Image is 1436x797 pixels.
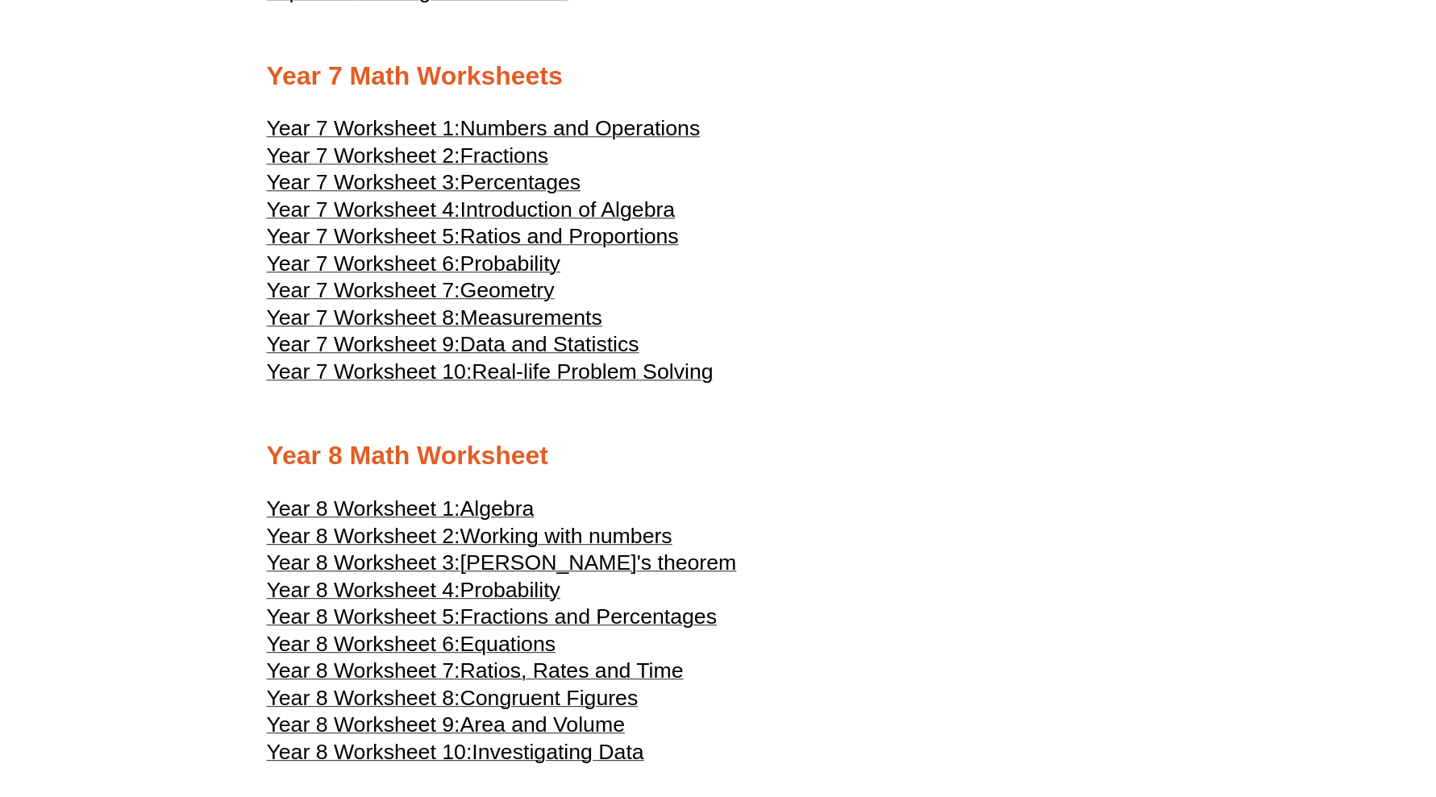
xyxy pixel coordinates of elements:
[460,305,602,330] span: Measurements
[267,123,701,139] a: Year 7 Worksheet 1:Numbers and Operations
[460,332,639,356] span: Data and Statistics
[267,305,460,330] span: Year 7 Worksheet 8:
[472,740,643,764] span: Investigating Data
[267,740,472,764] span: Year 8 Worksheet 10:
[460,197,676,222] span: Introduction of Algebra
[267,205,676,221] a: Year 7 Worksheet 4:Introduction of Algebra
[460,686,639,710] span: Congruent Figures
[267,177,581,193] a: Year 7 Worksheet 3:Percentages
[460,524,672,548] span: Working with numbers
[267,639,556,655] a: Year 8 Worksheet 6:Equations
[267,531,672,547] a: Year 8 Worksheet 2:Working with numbers
[460,550,737,575] span: [PERSON_NAME]'s theorem
[267,60,1170,93] h2: Year 7 Math Worksheets
[267,585,561,601] a: Year 8 Worksheet 4:Probability
[267,231,679,247] a: Year 7 Worksheet 5:Ratios and Proportions
[267,285,555,301] a: Year 7 Worksheet 7:Geometry
[460,496,535,521] span: Algebra
[267,720,626,736] a: Year 8 Worksheet 9:Area and Volume
[267,259,561,275] a: Year 7 Worksheet 6:Probability
[267,747,644,763] a: Year 8 Worksheet 10:Investigating Data
[267,143,460,168] span: Year 7 Worksheet 2:
[460,251,560,276] span: Probability
[267,367,714,383] a: Year 7 Worksheet 10:Real-life Problem Solving
[460,224,679,248] span: Ratios and Proportions
[267,686,460,710] span: Year 8 Worksheet 8:
[267,496,460,521] span: Year 8 Worksheet 1:
[267,170,460,194] span: Year 7 Worksheet 3:
[267,666,684,682] a: Year 8 Worksheet 7:Ratios, Rates and Time
[267,632,460,656] span: Year 8 Worksheet 6:
[460,278,555,302] span: Geometry
[267,251,460,276] span: Year 7 Worksheet 6:
[267,604,460,629] span: Year 8 Worksheet 5:
[267,550,460,575] span: Year 8 Worksheet 3:
[460,143,549,168] span: Fractions
[1355,720,1436,797] iframe: Chat Widget
[267,339,639,355] a: Year 7 Worksheet 9:Data and Statistics
[460,604,718,629] span: Fractions and Percentages
[267,313,602,329] a: Year 7 Worksheet 8:Measurements
[460,116,701,140] span: Numbers and Operations
[460,712,626,737] span: Area and Volume
[460,170,581,194] span: Percentages
[460,578,560,602] span: Probability
[267,359,472,384] span: Year 7 Worksheet 10:
[267,197,460,222] span: Year 7 Worksheet 4:
[267,578,460,602] span: Year 8 Worksheet 4:
[472,359,713,384] span: Real-life Problem Solving
[267,224,460,248] span: Year 7 Worksheet 5:
[460,658,684,683] span: Ratios, Rates and Time
[267,151,549,167] a: Year 7 Worksheet 2:Fractions
[267,712,460,737] span: Year 8 Worksheet 9:
[267,278,460,302] span: Year 7 Worksheet 7:
[267,693,639,709] a: Year 8 Worksheet 8:Congruent Figures
[267,558,737,574] a: Year 8 Worksheet 3:[PERSON_NAME]'s theorem
[267,524,460,548] span: Year 8 Worksheet 2:
[267,439,1170,473] h2: Year 8 Math Worksheet
[267,612,718,628] a: Year 8 Worksheet 5:Fractions and Percentages
[267,658,460,683] span: Year 8 Worksheet 7:
[267,504,535,520] a: Year 8 Worksheet 1:Algebra
[460,632,556,656] span: Equations
[267,332,460,356] span: Year 7 Worksheet 9:
[267,116,460,140] span: Year 7 Worksheet 1:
